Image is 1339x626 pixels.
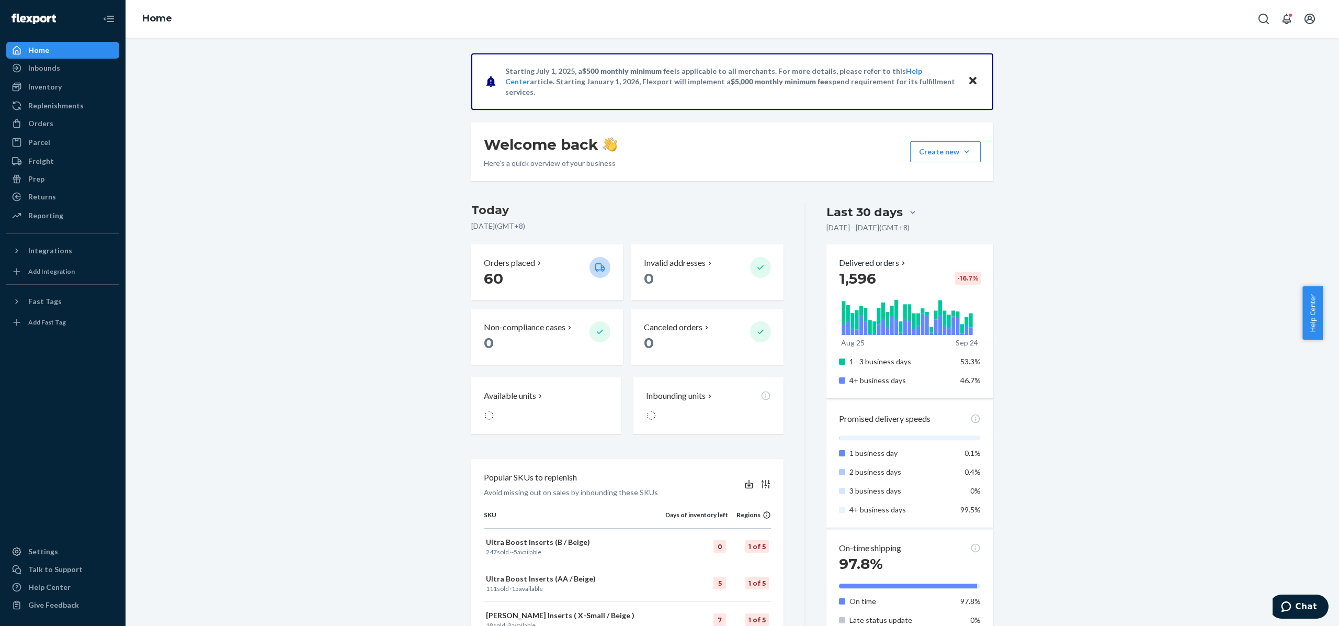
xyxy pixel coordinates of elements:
button: Invalid addresses 0 [631,244,783,300]
button: Inbounding units [633,377,783,434]
p: Starting July 1, 2025, a is applicable to all merchants. For more details, please refer to this a... [505,66,958,97]
button: Help Center [1302,286,1323,340]
div: -16.7 % [955,272,981,285]
div: Parcel [28,137,50,148]
div: Inventory [28,82,62,92]
div: Returns [28,192,56,202]
button: Orders placed 60 [471,244,623,300]
div: 1 of 5 [745,613,769,626]
div: Help Center [28,582,71,593]
p: On time [849,596,952,607]
button: Integrations [6,242,119,259]
a: Inventory [6,79,119,95]
th: SKU [484,510,665,528]
p: Promised delivery speeds [839,413,931,425]
a: Freight [6,153,119,170]
div: Add Integration [28,267,75,276]
button: Open notifications [1276,8,1297,29]
span: 0% [970,616,981,624]
a: Home [6,42,119,59]
a: Home [142,13,172,24]
button: Close Navigation [98,8,119,29]
p: Non-compliance cases [484,321,565,333]
div: Freight [28,156,54,166]
div: Reporting [28,210,63,221]
div: 0 [713,540,726,553]
span: $5,000 monthly minimum fee [731,77,829,86]
div: Give Feedback [28,600,79,610]
button: Open account menu [1299,8,1320,29]
span: 0 [644,270,654,287]
span: 97.8% [839,555,883,573]
div: Talk to Support [28,564,83,575]
span: 0% [970,486,981,495]
a: Help Center [6,579,119,596]
a: Add Fast Tag [6,314,119,331]
img: hand-wave emoji [603,137,617,152]
span: 0.1% [964,449,981,457]
div: Prep [28,174,44,184]
p: 4+ business days [849,505,952,515]
p: Ultra Boost Inserts (B / Beige) [486,537,663,547]
h1: Welcome back [484,135,617,154]
span: 53.3% [960,357,981,366]
p: 2 business days [849,467,952,477]
p: Inbounding units [646,390,706,402]
p: Popular SKUs to replenish [484,472,577,484]
span: 111 [486,585,497,593]
span: 15 [512,585,519,593]
iframe: Opens a widget where you can chat to one of our agents [1273,595,1329,621]
p: On-time shipping [839,542,901,554]
button: Talk to Support [6,561,119,578]
button: Fast Tags [6,293,119,310]
div: Add Fast Tag [28,318,66,327]
a: Replenishments [6,97,119,114]
p: 3 business days [849,486,952,496]
span: 60 [484,270,503,287]
a: Add Integration [6,263,119,280]
p: Sep 24 [956,338,978,348]
button: Open Search Box [1253,8,1274,29]
div: Integrations [28,245,72,256]
div: 1 of 5 [745,540,769,553]
span: 99.5% [960,505,981,514]
h3: Today [471,202,784,219]
button: Non-compliance cases 0 [471,309,623,365]
a: Returns [6,188,119,205]
div: Orders [28,118,53,129]
p: sold · available [486,547,663,556]
a: Reporting [6,207,119,224]
div: Home [28,45,49,55]
p: 1 - 3 business days [849,356,952,367]
div: 5 [713,577,726,589]
div: Replenishments [28,100,84,111]
button: Available units [471,377,621,434]
p: Aug 25 [841,338,865,348]
div: Settings [28,546,58,557]
p: sold · available [486,584,663,593]
p: Available units [484,390,536,402]
p: Ultra Boost Inserts (AA / Beige) [486,574,663,584]
ol: breadcrumbs [134,4,180,34]
span: $500 monthly minimum fee [582,66,674,75]
span: 0 [484,334,494,352]
img: Flexport logo [12,14,56,24]
p: 1 business day [849,448,952,459]
a: Orders [6,115,119,132]
button: Give Feedback [6,597,119,613]
a: Settings [6,543,119,560]
div: Inbounds [28,63,60,73]
a: Parcel [6,134,119,151]
p: [DATE] ( GMT+8 ) [471,221,784,231]
p: Late status update [849,615,952,625]
span: 46.7% [960,376,981,385]
span: 1,596 [839,270,876,287]
p: 4+ business days [849,375,952,386]
button: Create new [910,141,981,162]
div: Last 30 days [826,204,903,220]
span: -5 [512,548,517,556]
button: Delivered orders [839,257,907,269]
